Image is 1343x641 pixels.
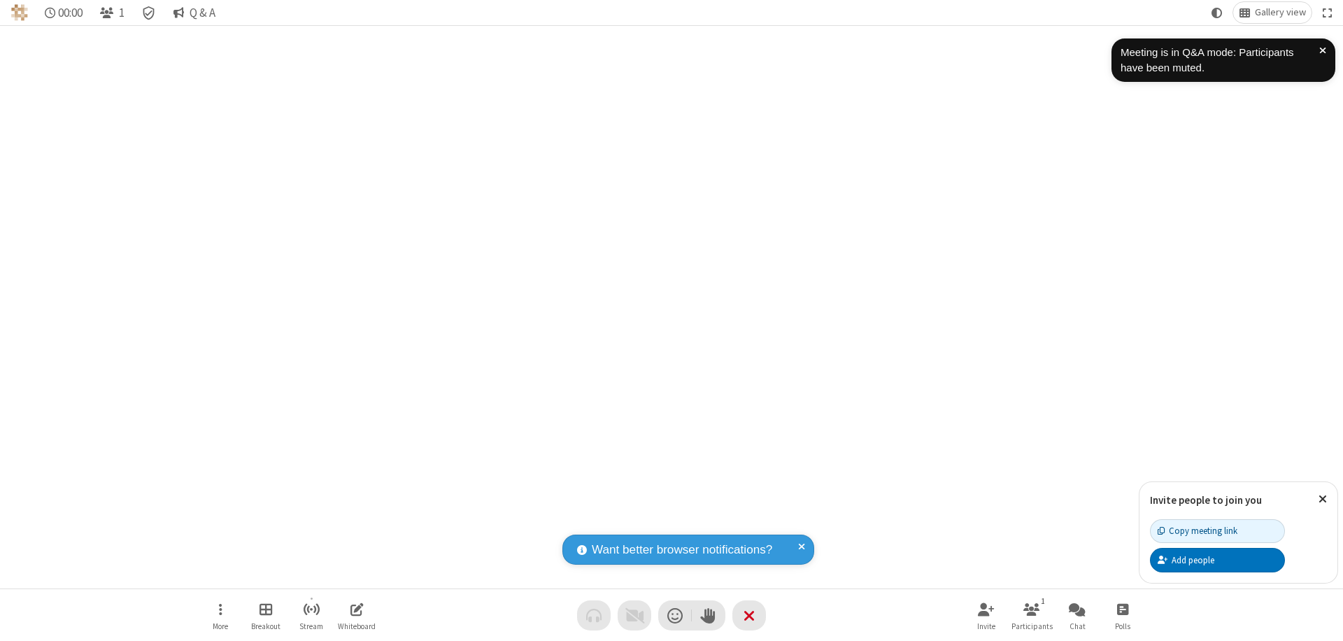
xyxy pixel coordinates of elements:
[39,2,89,23] div: Timer
[199,596,241,635] button: Open menu
[732,600,766,631] button: End or leave meeting
[1308,482,1337,516] button: Close popover
[58,6,83,20] span: 00:00
[692,600,725,631] button: Raise hand
[1150,548,1285,572] button: Add people
[338,622,376,631] span: Whiteboard
[1206,2,1228,23] button: Using system theme
[1158,524,1237,537] div: Copy meeting link
[245,596,287,635] button: Manage Breakout Rooms
[1255,7,1306,18] span: Gallery view
[1233,2,1312,23] button: Change layout
[11,4,28,21] img: QA Selenium DO NOT DELETE OR CHANGE
[190,6,215,20] span: Q & A
[977,622,995,631] span: Invite
[965,596,1007,635] button: Invite participants (⌘+Shift+I)
[1115,622,1130,631] span: Polls
[1317,2,1338,23] button: Fullscreen
[167,2,221,23] button: Q & A
[658,600,692,631] button: Send a reaction
[618,600,651,631] button: Video
[251,622,280,631] span: Breakout
[1070,622,1086,631] span: Chat
[1011,622,1053,631] span: Participants
[577,600,611,631] button: Audio problem - check your Internet connection or call by phone
[119,6,125,20] span: 1
[1037,595,1049,607] div: 1
[1102,596,1144,635] button: Open poll
[213,622,228,631] span: More
[1121,45,1319,76] div: Meeting is in Q&A mode: Participants have been muted.
[290,596,332,635] button: Start streaming
[1011,596,1053,635] button: Open participant list
[1150,519,1285,543] button: Copy meeting link
[94,2,130,23] button: Open participant list
[592,541,772,559] span: Want better browser notifications?
[336,596,378,635] button: Open shared whiteboard
[136,2,162,23] div: Meeting details Encryption enabled
[1150,493,1262,507] label: Invite people to join you
[299,622,323,631] span: Stream
[1056,596,1098,635] button: Open chat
